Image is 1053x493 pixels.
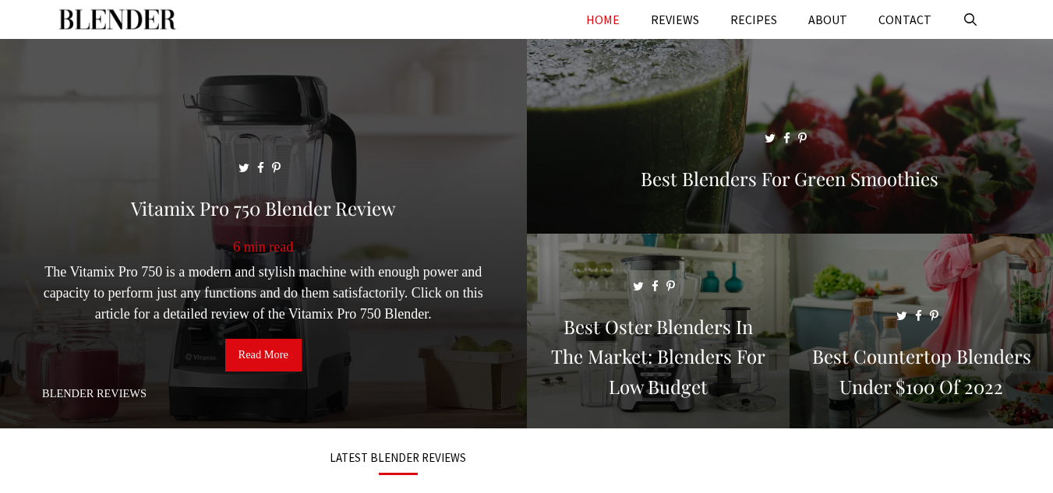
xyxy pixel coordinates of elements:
a: Read More [225,339,302,372]
a: Best Oster Blenders in the Market: Blenders for Low Budget [527,410,790,425]
a: Best Countertop Blenders Under $100 of 2022 [790,410,1053,425]
a: Blender Reviews [42,387,147,400]
h3: LATEST BLENDER REVIEWS [79,452,718,463]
